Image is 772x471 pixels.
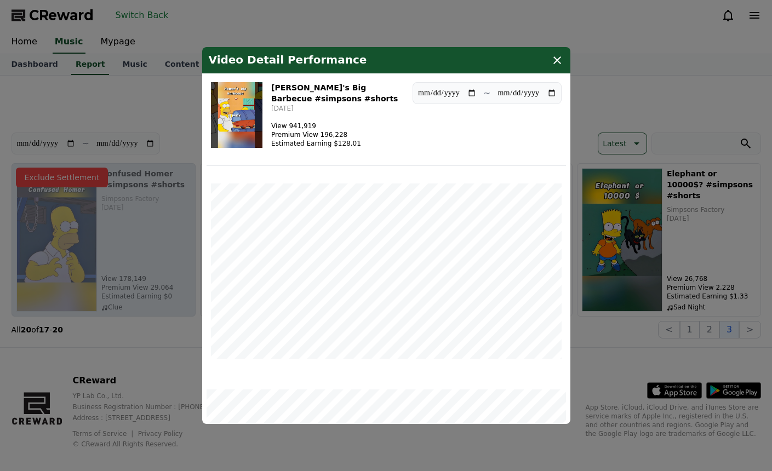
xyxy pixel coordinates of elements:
p: Estimated Earning $128.01 [271,139,361,148]
p: Premium View 196,228 [271,130,361,139]
h4: Video Detail Performance [209,54,367,67]
p: ~ [483,87,490,100]
h3: [PERSON_NAME]'s Big Barbecue #simpsons #shorts [271,82,404,104]
div: modal [202,47,570,424]
p: View 941,919 [271,122,361,130]
p: [DATE] [271,104,404,113]
img: Homer's Big Barbecue #simpsons #shorts [211,82,263,148]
